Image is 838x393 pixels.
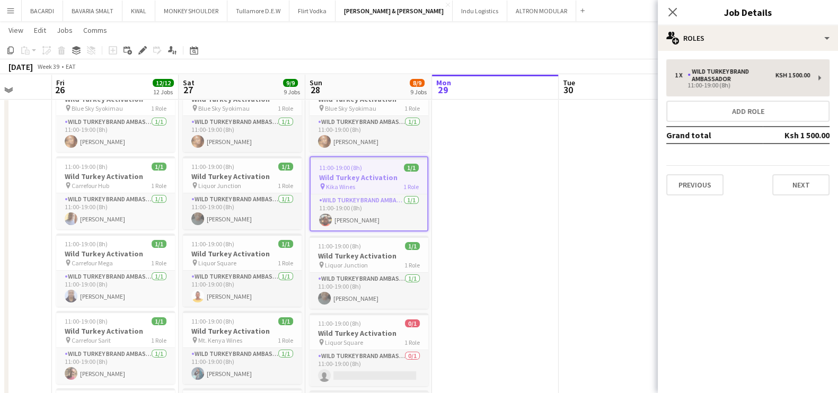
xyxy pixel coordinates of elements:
[8,25,23,35] span: View
[83,25,107,35] span: Comms
[336,1,453,21] button: [PERSON_NAME] & [PERSON_NAME]
[8,61,33,72] div: [DATE]
[561,84,575,96] span: 30
[183,326,302,336] h3: Wild Turkey Activation
[325,338,363,346] span: Liquor Square
[310,236,428,309] app-job-card: 11:00-19:00 (8h)1/1Wild Turkey Activation Liquor Junction1 RoleWild Turkey Brand Ambassador1/111:...
[410,88,427,96] div: 9 Jobs
[151,259,166,267] span: 1 Role
[405,242,420,250] span: 1/1
[775,72,810,79] div: Ksh 1 500.00
[56,311,175,384] app-job-card: 11:00-19:00 (8h)1/1Wild Turkey Activation Carrefour Sarit1 RoleWild Turkey Brand Ambassador1/111:...
[56,326,175,336] h3: Wild Turkey Activation
[151,336,166,344] span: 1 Role
[278,163,293,171] span: 1/1
[278,317,293,325] span: 1/1
[325,261,368,269] span: Liquor Junction
[56,79,175,152] app-job-card: 11:00-19:00 (8h)1/1Wild Turkey Activation Blue Sky Syokimau1 RoleWild Turkey Brand Ambassador1/11...
[763,127,830,144] td: Ksh 1 500.00
[284,88,300,96] div: 9 Jobs
[152,163,166,171] span: 1/1
[56,78,65,87] span: Fri
[326,183,355,191] span: Kika Wines
[65,317,108,325] span: 11:00-19:00 (8h)
[278,240,293,248] span: 1/1
[404,164,419,172] span: 1/1
[436,78,451,87] span: Mon
[55,84,65,96] span: 26
[191,240,234,248] span: 11:00-19:00 (8h)
[4,23,28,37] a: View
[507,1,576,21] button: ALTRON MODULAR
[151,104,166,112] span: 1 Role
[183,79,302,152] app-job-card: 11:00-19:00 (8h)1/1Wild Turkey Activation Blue Sky Syokimau1 RoleWild Turkey Brand Ambassador1/11...
[410,79,425,87] span: 8/9
[152,317,166,325] span: 1/1
[52,23,77,37] a: Jobs
[278,336,293,344] span: 1 Role
[65,240,108,248] span: 11:00-19:00 (8h)
[403,183,419,191] span: 1 Role
[153,79,174,87] span: 12/12
[183,234,302,307] div: 11:00-19:00 (8h)1/1Wild Turkey Activation Liquor Square1 RoleWild Turkey Brand Ambassador1/111:00...
[183,193,302,229] app-card-role: Wild Turkey Brand Ambassador1/111:00-19:00 (8h)[PERSON_NAME]
[63,1,122,21] button: BAVARIA SMALT
[181,84,195,96] span: 27
[198,259,236,267] span: Liquor Square
[183,311,302,384] app-job-card: 11:00-19:00 (8h)1/1Wild Turkey Activation Mt. Kenya Wines1 RoleWild Turkey Brand Ambassador1/111:...
[666,101,830,122] button: Add role
[318,242,361,250] span: 11:00-19:00 (8h)
[56,271,175,307] app-card-role: Wild Turkey Brand Ambassador1/111:00-19:00 (8h)[PERSON_NAME]
[56,348,175,384] app-card-role: Wild Turkey Brand Ambassador1/111:00-19:00 (8h)[PERSON_NAME]
[153,88,173,96] div: 12 Jobs
[152,240,166,248] span: 1/1
[183,78,195,87] span: Sat
[79,23,111,37] a: Comms
[56,249,175,258] h3: Wild Turkey Activation
[34,25,46,35] span: Edit
[122,1,155,21] button: KWAL
[318,319,361,327] span: 11:00-19:00 (8h)
[278,104,293,112] span: 1 Role
[666,174,724,195] button: Previous
[183,156,302,229] app-job-card: 11:00-19:00 (8h)1/1Wild Turkey Activation Liquor Junction1 RoleWild Turkey Brand Ambassador1/111:...
[310,350,428,386] app-card-role: Wild Turkey Brand Ambassador0/111:00-19:00 (8h)
[310,273,428,309] app-card-role: Wild Turkey Brand Ambassador1/111:00-19:00 (8h)[PERSON_NAME]
[35,62,61,70] span: Week 39
[191,163,234,171] span: 11:00-19:00 (8h)
[675,72,687,79] div: 1 x
[563,78,575,87] span: Tue
[72,259,113,267] span: Carrefour Mega
[310,79,428,152] app-job-card: 11:00-19:00 (8h)1/1Wild Turkey Activation Blue Sky Syokimau1 RoleWild Turkey Brand Ambassador1/11...
[151,182,166,190] span: 1 Role
[57,25,73,35] span: Jobs
[666,127,763,144] td: Grand total
[155,1,227,21] button: MONKEY SHOULDER
[658,5,838,19] h3: Job Details
[772,174,830,195] button: Next
[198,336,242,344] span: Mt. Kenya Wines
[404,338,420,346] span: 1 Role
[319,164,362,172] span: 11:00-19:00 (8h)
[72,336,111,344] span: Carrefour Sarit
[658,25,838,51] div: Roles
[30,23,50,37] a: Edit
[311,173,427,182] h3: Wild Turkey Activation
[65,163,108,171] span: 11:00-19:00 (8h)
[310,313,428,386] app-job-card: 11:00-19:00 (8h)0/1Wild Turkey Activation Liquor Square1 RoleWild Turkey Brand Ambassador0/111:00...
[311,194,427,230] app-card-role: Wild Turkey Brand Ambassador1/111:00-19:00 (8h)[PERSON_NAME]
[310,251,428,261] h3: Wild Turkey Activation
[310,156,428,231] div: 11:00-19:00 (8h)1/1Wild Turkey Activation Kika Wines1 RoleWild Turkey Brand Ambassador1/111:00-19...
[56,193,175,229] app-card-role: Wild Turkey Brand Ambassador1/111:00-19:00 (8h)[PERSON_NAME]
[198,104,250,112] span: Blue Sky Syokimau
[56,156,175,229] div: 11:00-19:00 (8h)1/1Wild Turkey Activation Carrefour Hub1 RoleWild Turkey Brand Ambassador1/111:00...
[227,1,289,21] button: Tullamore D.E.W
[56,234,175,307] div: 11:00-19:00 (8h)1/1Wild Turkey Activation Carrefour Mega1 RoleWild Turkey Brand Ambassador1/111:0...
[675,83,810,88] div: 11:00-19:00 (8h)
[56,172,175,181] h3: Wild Turkey Activation
[289,1,336,21] button: Flirt Vodka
